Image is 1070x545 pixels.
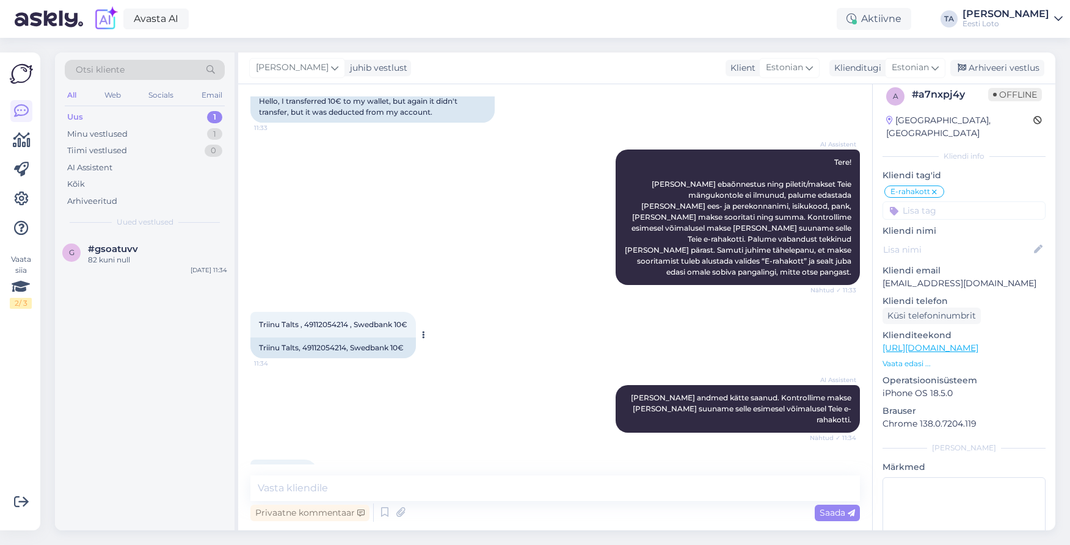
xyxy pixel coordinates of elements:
[207,111,222,123] div: 1
[117,217,173,228] span: Uued vestlused
[890,188,930,195] span: E-rahakott
[883,387,1046,400] p: iPhone OS 18.5.0
[67,111,83,123] div: Uus
[810,375,856,384] span: AI Assistent
[10,254,32,309] div: Vaata siia
[883,277,1046,290] p: [EMAIL_ADDRESS][DOMAIN_NAME]
[93,6,118,32] img: explore-ai
[10,298,32,309] div: 2 / 3
[67,178,85,190] div: Kõik
[883,342,978,353] a: [URL][DOMAIN_NAME]
[810,140,856,149] span: AI Assistent
[65,87,79,103] div: All
[191,265,227,275] div: [DATE] 11:34
[941,10,958,27] div: TA
[883,461,1046,474] p: Märkmed
[963,9,1049,19] div: [PERSON_NAME]
[67,195,117,208] div: Arhiveeritud
[810,433,856,442] span: Nähtud ✓ 11:34
[256,61,329,74] span: [PERSON_NAME]
[886,114,1033,140] div: [GEOGRAPHIC_DATA], [GEOGRAPHIC_DATA]
[963,9,1063,29] a: [PERSON_NAME]Eesti Loto
[199,87,225,103] div: Email
[69,248,75,257] span: g
[67,128,128,140] div: Minu vestlused
[883,405,1046,417] p: Brauser
[883,201,1046,220] input: Lisa tag
[883,169,1046,182] p: Kliendi tag'id
[883,243,1032,256] input: Lisa nimi
[67,145,127,157] div: Tiimi vestlused
[250,505,369,521] div: Privaatne kommentaar
[726,62,755,74] div: Klient
[205,145,222,157] div: 0
[631,393,853,424] span: [PERSON_NAME] andmed kätte saanud. Kontrollime makse [PERSON_NAME] suuname selle esimesel võimalu...
[892,61,929,74] span: Estonian
[250,337,416,358] div: Triinu Talts, 49112054214, Swedbank 10€
[766,61,803,74] span: Estonian
[883,358,1046,369] p: Vaata edasi ...
[250,91,495,123] div: Hello, I transferred 10€ to my wallet, but again it didn't transfer, but it was deducted from my ...
[254,123,300,132] span: 11:33
[88,254,227,265] div: 82 kuni null
[810,286,856,295] span: Nähtud ✓ 11:33
[67,162,112,174] div: AI Assistent
[207,128,222,140] div: 1
[10,62,33,85] img: Askly Logo
[829,62,881,74] div: Klienditugi
[883,417,1046,430] p: Chrome 138.0.7204.119
[950,60,1044,76] div: Arhiveeri vestlus
[883,295,1046,308] p: Kliendi telefon
[102,87,123,103] div: Web
[259,320,407,329] span: Triinu Talts , 49112054214 , Swedbank 10€
[883,308,981,324] div: Küsi telefoninumbrit
[146,87,176,103] div: Socials
[893,92,898,101] span: a
[625,157,853,276] span: Tere! [PERSON_NAME] ebaõnnestus ning piletit/makset Teie mängukontole ei ilmunud, palume edastada...
[345,62,407,74] div: juhib vestlust
[883,151,1046,162] div: Kliendi info
[254,359,300,368] span: 11:34
[883,442,1046,453] div: [PERSON_NAME]
[837,8,911,30] div: Aktiivne
[963,19,1049,29] div: Eesti Loto
[76,63,125,76] span: Otsi kliente
[123,9,189,29] a: Avasta AI
[883,329,1046,342] p: Klienditeekond
[883,374,1046,387] p: Operatsioonisüsteem
[88,244,138,254] span: #gsoatuvv
[883,264,1046,277] p: Kliendi email
[988,88,1042,101] span: Offline
[820,507,855,518] span: Saada
[912,87,988,102] div: # a7nxpj4y
[883,225,1046,237] p: Kliendi nimi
